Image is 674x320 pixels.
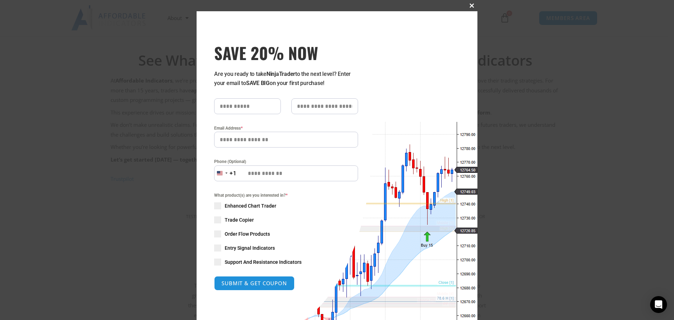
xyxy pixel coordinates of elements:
[230,169,237,178] div: +1
[214,165,237,181] button: Selected country
[214,244,358,252] label: Entry Signal Indicators
[225,202,276,209] span: Enhanced Chart Trader
[225,244,275,252] span: Entry Signal Indicators
[225,216,254,223] span: Trade Copier
[214,276,295,290] button: SUBMIT & GET COUPON
[246,80,270,86] strong: SAVE BIG
[214,125,358,132] label: Email Address
[225,259,302,266] span: Support And Resistance Indicators
[214,230,358,237] label: Order Flow Products
[214,43,358,63] h3: SAVE 20% NOW
[214,216,358,223] label: Trade Copier
[650,296,667,313] div: Open Intercom Messenger
[225,230,270,237] span: Order Flow Products
[266,71,295,77] strong: NinjaTrader
[214,158,358,165] label: Phone (Optional)
[214,192,358,199] span: What product(s) are you interested in?
[214,202,358,209] label: Enhanced Chart Trader
[214,259,358,266] label: Support And Resistance Indicators
[214,70,358,88] p: Are you ready to take to the next level? Enter your email to on your first purchase!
